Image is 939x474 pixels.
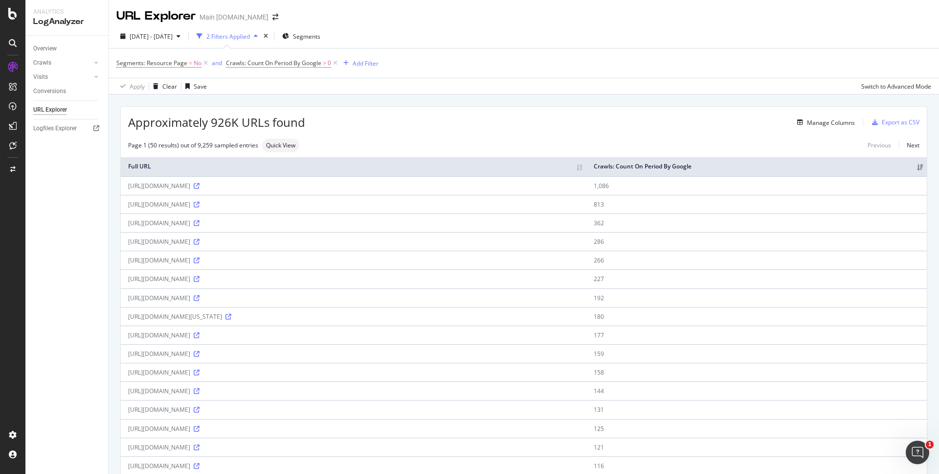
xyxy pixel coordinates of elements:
div: Switch to Advanced Mode [861,82,931,91]
td: 813 [586,195,927,213]
div: [URL][DOMAIN_NAME] [128,350,579,358]
td: 192 [586,288,927,307]
a: Overview [33,44,101,54]
button: Switch to Advanced Mode [857,78,931,94]
div: [URL][DOMAIN_NAME] [128,200,579,209]
span: Quick View [266,142,295,148]
div: [URL][DOMAIN_NAME] [128,443,579,451]
div: URL Explorer [116,8,196,24]
div: Apply [130,82,145,91]
div: [URL][DOMAIN_NAME] [128,387,579,395]
span: Approximately 926K URLs found [128,114,305,131]
td: 144 [586,381,927,400]
span: [DATE] - [DATE] [130,32,173,41]
td: 227 [586,269,927,288]
div: Export as CSV [882,118,919,126]
button: Save [181,78,207,94]
div: [URL][DOMAIN_NAME] [128,405,579,414]
td: 158 [586,363,927,381]
span: > [323,59,326,67]
td: 159 [586,344,927,363]
div: [URL][DOMAIN_NAME] [128,331,579,339]
div: Crawls [33,58,51,68]
th: Crawls: Count On Period By Google: activate to sort column ascending [586,157,927,176]
span: Crawls: Count On Period By Google [226,59,321,67]
button: Clear [149,78,177,94]
td: 121 [586,438,927,456]
button: and [212,58,222,68]
a: URL Explorer [33,105,101,115]
td: 131 [586,400,927,419]
span: 0 [328,56,331,70]
td: 286 [586,232,927,251]
a: Next [899,138,919,152]
div: [URL][DOMAIN_NAME] [128,275,579,283]
div: Main [DOMAIN_NAME] [200,12,268,22]
div: [URL][DOMAIN_NAME] [128,182,579,190]
div: Analytics [33,8,100,16]
span: Segments: Resource Page [116,59,187,67]
button: 2 Filters Applied [193,28,262,44]
div: and [212,59,222,67]
span: = [189,59,192,67]
div: [URL][DOMAIN_NAME] [128,219,579,227]
a: Visits [33,72,91,82]
div: [URL][DOMAIN_NAME][US_STATE] [128,312,579,321]
a: Conversions [33,86,101,96]
div: Conversions [33,86,66,96]
div: Visits [33,72,48,82]
div: Add Filter [353,59,379,68]
button: Export as CSV [868,115,919,130]
button: Manage Columns [793,117,855,128]
a: Crawls [33,58,91,68]
div: Page 1 (50 results) out of 9,259 sampled entries [128,141,258,149]
div: [URL][DOMAIN_NAME] [128,462,579,470]
div: LogAnalyzer [33,16,100,27]
td: 125 [586,419,927,438]
div: [URL][DOMAIN_NAME] [128,294,579,302]
span: 1 [926,441,934,449]
div: Logfiles Explorer [33,123,77,134]
div: times [262,31,270,41]
div: arrow-right-arrow-left [272,14,278,21]
a: Logfiles Explorer [33,123,101,134]
td: 1,086 [586,176,927,195]
div: [URL][DOMAIN_NAME] [128,256,579,264]
div: 2 Filters Applied [206,32,250,41]
div: Save [194,82,207,91]
th: Full URL: activate to sort column ascending [121,157,586,176]
div: neutral label [262,139,299,152]
button: Segments [278,28,324,44]
div: Clear [162,82,177,91]
td: 362 [586,213,927,232]
iframe: Intercom live chat [906,441,929,464]
div: URL Explorer [33,105,67,115]
div: [URL][DOMAIN_NAME] [128,425,579,433]
div: [URL][DOMAIN_NAME] [128,368,579,377]
td: 180 [586,307,927,326]
td: 177 [586,326,927,344]
button: Add Filter [339,57,379,69]
button: [DATE] - [DATE] [116,28,184,44]
button: Apply [116,78,145,94]
span: Segments [293,32,320,41]
div: [URL][DOMAIN_NAME] [128,237,579,246]
div: Manage Columns [807,118,855,127]
span: No [194,56,201,70]
td: 266 [586,251,927,269]
div: Overview [33,44,57,54]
